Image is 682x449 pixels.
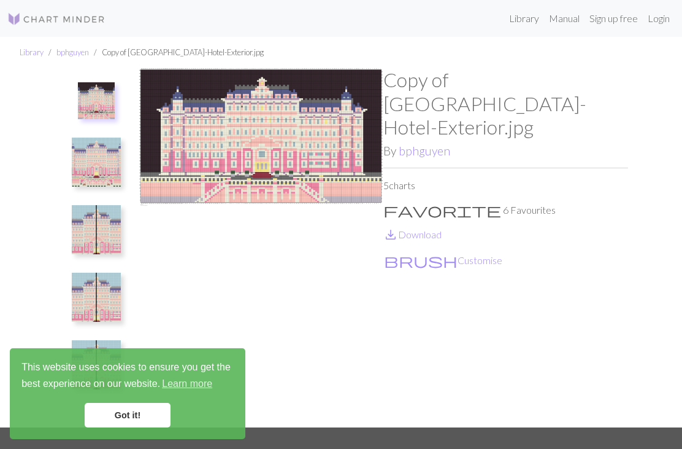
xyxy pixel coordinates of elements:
i: Customise [384,253,458,268]
span: save_alt [383,226,398,243]
img: Copy of GBHotel graph (copy) [72,273,121,322]
h2: By [383,144,628,158]
div: cookieconsent [10,348,245,439]
span: This website uses cookies to ensure you get the best experience on our website. [21,360,234,393]
h1: Copy of [GEOGRAPHIC_DATA]-Hotel-Exterior.jpg [383,68,628,139]
i: Download [383,227,398,242]
a: Library [20,47,44,57]
a: bphguyen [399,144,450,158]
p: 5 charts [383,178,628,193]
img: Logo [7,12,105,26]
a: Login [643,6,675,31]
li: Copy of [GEOGRAPHIC_DATA]-Hotel-Exterior.jpg [89,47,264,58]
span: favorite [383,201,501,219]
img: gbhotel [139,68,383,428]
button: CustomiseCustomise [383,252,503,268]
a: Manual [544,6,584,31]
a: dismiss cookie message [85,403,170,428]
a: bphguyen [56,47,89,57]
img: gbhotel [78,82,115,119]
img: GBHotel graph (copy) [72,205,121,254]
img: Copy of gbhotel [72,138,121,187]
a: DownloadDownload [383,228,442,240]
a: learn more about cookies [160,375,214,393]
i: Favourite [383,203,501,217]
a: Sign up free [584,6,643,31]
a: Library [504,6,544,31]
img: Copy of GBHotel graph (copy) [72,340,121,389]
span: brush [384,252,458,269]
p: 6 Favourites [383,203,628,217]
